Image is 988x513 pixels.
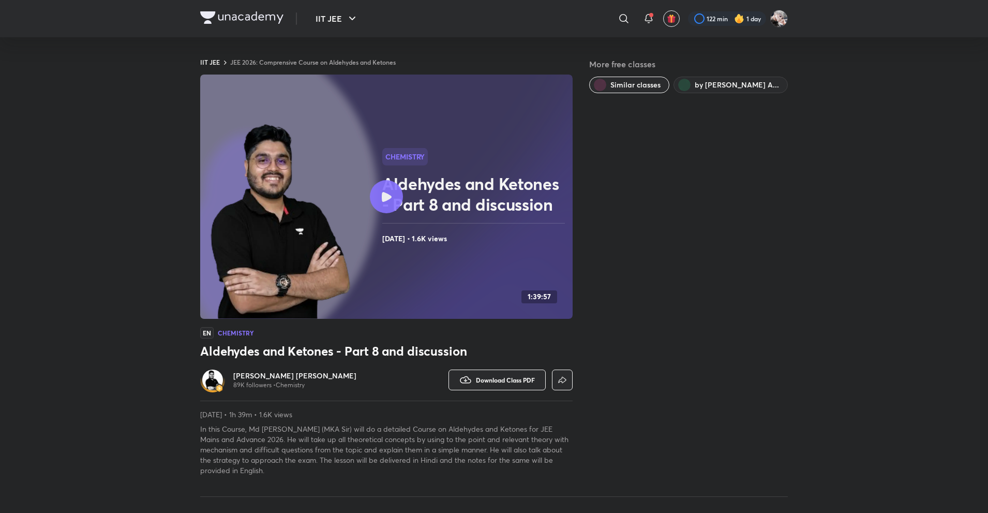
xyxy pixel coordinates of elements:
[200,343,573,359] h3: Aldehydes and Ketones - Part 8 and discussion
[382,173,568,215] h2: Aldehydes and Ketones - Part 8 and discussion
[476,376,535,384] span: Download Class PDF
[667,14,676,23] img: avatar
[309,8,365,29] button: IIT JEE
[200,368,225,392] a: Avatarbadge
[770,10,788,27] img: Navin Raj
[200,409,573,420] p: [DATE] • 1h 39m • 1.6K views
[589,58,788,70] h5: More free classes
[734,13,744,24] img: streak
[382,232,568,245] h4: [DATE] • 1.6K views
[589,77,669,93] button: Similar classes
[233,371,356,381] a: [PERSON_NAME] [PERSON_NAME]
[448,370,546,390] button: Download Class PDF
[233,381,356,389] p: 89K followers • Chemistry
[663,10,680,27] button: avatar
[200,58,220,66] a: IIT JEE
[218,330,253,336] h4: Chemistry
[200,11,283,24] img: Company Logo
[673,77,788,93] button: by Mohammad Kashif Alam
[200,424,573,476] p: In this Course, Md [PERSON_NAME] (MKA Sir) will do a detailed Course on Aldehydes and Ketones for...
[202,370,223,390] img: Avatar
[695,80,779,90] span: by Mohammad Kashif Alam
[216,385,223,392] img: badge
[200,327,214,339] span: EN
[200,11,283,26] a: Company Logo
[528,292,551,301] h4: 1:39:57
[230,58,396,66] a: JEE 2026: Comprensive Course on Aldehydes and Ketones
[610,80,661,90] span: Similar classes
